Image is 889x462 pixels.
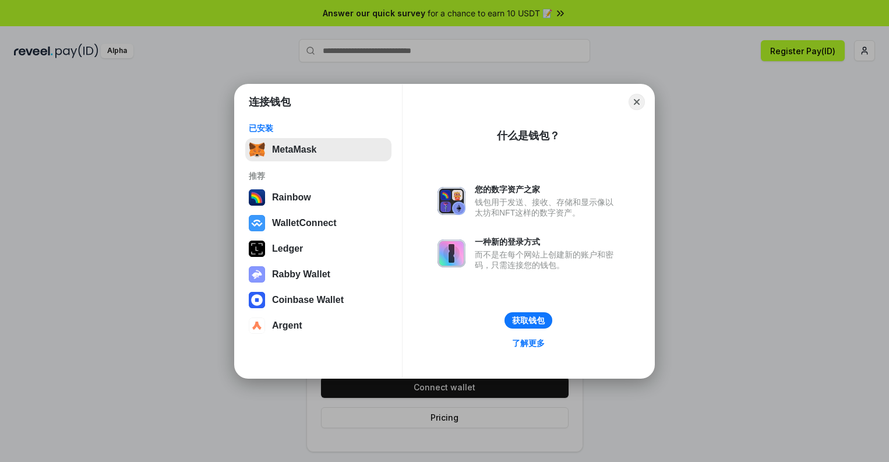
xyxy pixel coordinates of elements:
button: Close [629,94,645,110]
button: Rainbow [245,186,391,209]
button: MetaMask [245,138,391,161]
div: 获取钱包 [512,315,545,326]
img: svg+xml,%3Csvg%20fill%3D%22none%22%20height%3D%2233%22%20viewBox%3D%220%200%2035%2033%22%20width%... [249,142,265,158]
div: 什么是钱包？ [497,129,560,143]
div: Coinbase Wallet [272,295,344,305]
div: 了解更多 [512,338,545,348]
div: MetaMask [272,144,316,155]
h1: 连接钱包 [249,95,291,109]
div: 钱包用于发送、接收、存储和显示像以太坊和NFT这样的数字资产。 [475,197,619,218]
div: 推荐 [249,171,388,181]
img: svg+xml,%3Csvg%20xmlns%3D%22http%3A%2F%2Fwww.w3.org%2F2000%2Fsvg%22%20fill%3D%22none%22%20viewBox... [249,266,265,283]
button: Coinbase Wallet [245,288,391,312]
img: svg+xml,%3Csvg%20xmlns%3D%22http%3A%2F%2Fwww.w3.org%2F2000%2Fsvg%22%20fill%3D%22none%22%20viewBox... [438,187,465,215]
div: Argent [272,320,302,331]
img: svg+xml,%3Csvg%20width%3D%2228%22%20height%3D%2228%22%20viewBox%3D%220%200%2028%2028%22%20fill%3D... [249,215,265,231]
img: svg+xml,%3Csvg%20width%3D%2228%22%20height%3D%2228%22%20viewBox%3D%220%200%2028%2028%22%20fill%3D... [249,318,265,334]
img: svg+xml,%3Csvg%20xmlns%3D%22http%3A%2F%2Fwww.w3.org%2F2000%2Fsvg%22%20fill%3D%22none%22%20viewBox... [438,239,465,267]
img: svg+xml,%3Csvg%20width%3D%22120%22%20height%3D%22120%22%20viewBox%3D%220%200%20120%20120%22%20fil... [249,189,265,206]
div: Rabby Wallet [272,269,330,280]
div: Ledger [272,244,303,254]
a: 了解更多 [505,336,552,351]
div: WalletConnect [272,218,337,228]
button: 获取钱包 [505,312,552,329]
button: WalletConnect [245,211,391,235]
img: svg+xml,%3Csvg%20xmlns%3D%22http%3A%2F%2Fwww.w3.org%2F2000%2Fsvg%22%20width%3D%2228%22%20height%3... [249,241,265,257]
img: svg+xml,%3Csvg%20width%3D%2228%22%20height%3D%2228%22%20viewBox%3D%220%200%2028%2028%22%20fill%3D... [249,292,265,308]
div: 一种新的登录方式 [475,237,619,247]
div: 而不是在每个网站上创建新的账户和密码，只需连接您的钱包。 [475,249,619,270]
div: 您的数字资产之家 [475,184,619,195]
button: Rabby Wallet [245,263,391,286]
button: Ledger [245,237,391,260]
button: Argent [245,314,391,337]
div: Rainbow [272,192,311,203]
div: 已安装 [249,123,388,133]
